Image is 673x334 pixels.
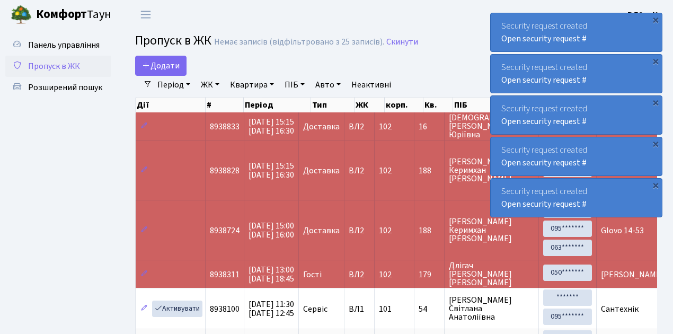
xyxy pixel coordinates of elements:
span: 102 [379,225,392,236]
a: ВЛ2 -. К. [627,8,660,21]
span: [DEMOGRAPHIC_DATA] [PERSON_NAME] Юріївна [449,113,534,139]
span: 101 [379,303,392,315]
div: × [650,14,661,25]
span: Доставка [303,122,340,131]
span: Пропуск в ЖК [135,31,211,50]
span: [DATE] 11:30 [DATE] 12:45 [249,298,294,319]
th: Дії [136,98,206,112]
span: [DATE] 15:15 [DATE] 16:30 [249,116,294,137]
span: 102 [379,121,392,133]
span: Сервіс [303,305,327,313]
a: Open security request # [501,33,587,45]
span: 179 [419,270,440,279]
a: Пропуск в ЖК [5,56,111,77]
span: [PERSON_NAME] Керимхан [PERSON_NAME] [449,217,534,243]
span: Доставка [303,226,340,235]
div: Security request created [491,13,662,51]
span: Розширений пошук [28,82,102,93]
div: × [650,56,661,66]
span: 54 [419,305,440,313]
span: 8938828 [210,165,240,177]
a: Open security request # [501,198,587,210]
div: Security request created [491,179,662,217]
a: Авто [311,76,345,94]
div: × [650,138,661,149]
span: 8938833 [210,121,240,133]
span: Панель управління [28,39,100,51]
a: Активувати [152,301,202,317]
th: Кв. [423,98,453,112]
div: Security request created [491,55,662,93]
span: Пропуск в ЖК [28,60,80,72]
span: Доставка [303,166,340,175]
a: Квартира [226,76,278,94]
span: 16 [419,122,440,131]
span: ВЛ2 [349,226,370,235]
div: Немає записів (відфільтровано з 25 записів). [214,37,384,47]
a: Open security request # [501,116,587,127]
th: Тип [311,98,355,112]
div: × [650,180,661,190]
span: [DATE] 15:00 [DATE] 16:00 [249,220,294,241]
span: Glovo 14-53 [601,225,644,236]
span: ВЛ2 [349,270,370,279]
span: [PERSON_NAME] Світлана Анатоліївна [449,296,534,321]
span: Таун [36,6,111,24]
span: 188 [419,226,440,235]
a: Період [153,76,194,94]
span: Додати [142,60,180,72]
th: ПІБ [453,98,526,112]
img: logo.png [11,4,32,25]
a: Панель управління [5,34,111,56]
a: ЖК [197,76,224,94]
a: Додати [135,56,187,76]
span: ВЛ1 [349,305,370,313]
span: Гості [303,270,322,279]
span: 102 [379,165,392,177]
b: ВЛ2 -. К. [627,9,660,21]
a: Розширений пошук [5,77,111,98]
th: ЖК [355,98,385,112]
span: 8938311 [210,269,240,280]
span: [DATE] 13:00 [DATE] 18:45 [249,264,294,285]
span: ВЛ2 [349,122,370,131]
div: Security request created [491,137,662,175]
span: [DATE] 15:15 [DATE] 16:30 [249,160,294,181]
b: Комфорт [36,6,87,23]
a: ПІБ [280,76,309,94]
a: Open security request # [501,74,587,86]
span: 188 [419,166,440,175]
span: 102 [379,269,392,280]
span: [PERSON_NAME] Керимхан [PERSON_NAME] [449,157,534,183]
span: 8938100 [210,303,240,315]
th: Період [244,98,311,112]
div: Security request created [491,96,662,134]
span: 8938724 [210,225,240,236]
button: Переключити навігацію [132,6,159,23]
span: Сантехнік [601,303,639,315]
span: ВЛ2 [349,166,370,175]
a: Open security request # [501,157,587,169]
span: Длігач [PERSON_NAME] [PERSON_NAME] [449,261,534,287]
th: корп. [385,98,423,112]
a: Неактивні [347,76,395,94]
div: × [650,97,661,108]
a: Скинути [386,37,418,47]
th: # [206,98,244,112]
